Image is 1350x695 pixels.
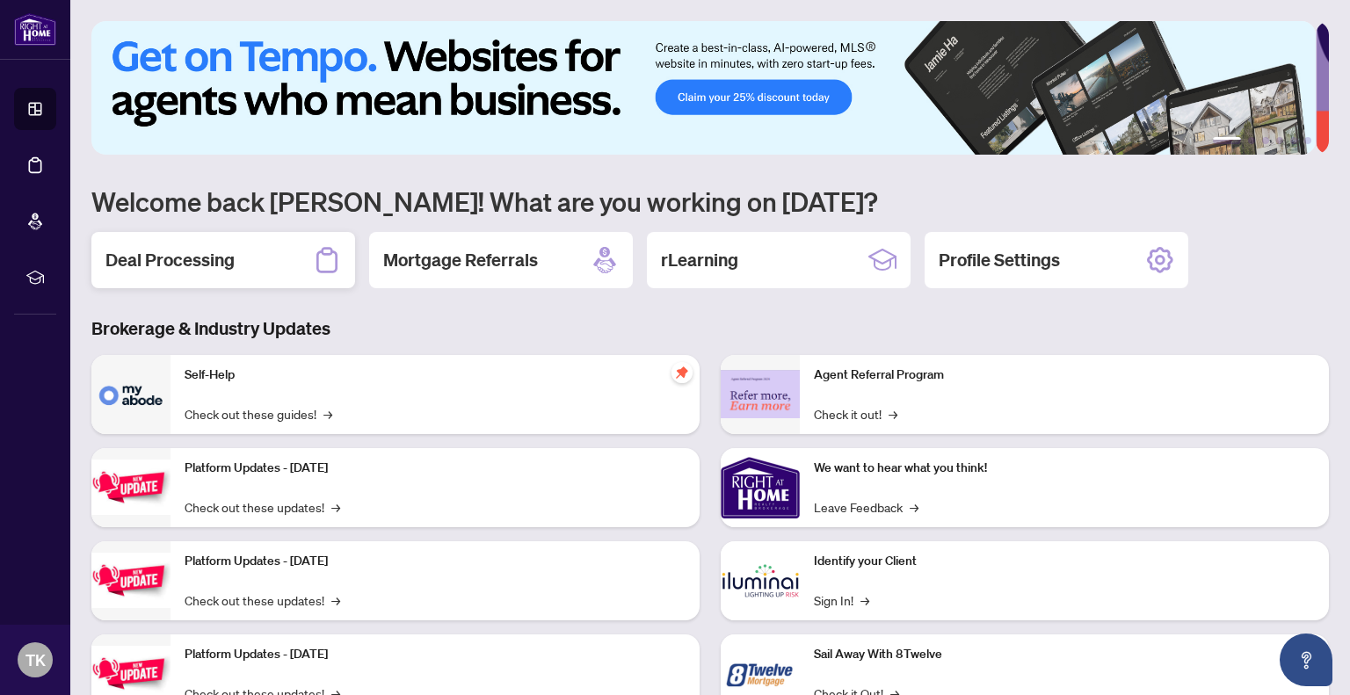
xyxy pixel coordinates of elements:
img: Self-Help [91,355,171,434]
button: Open asap [1280,633,1332,686]
button: 5 [1290,137,1297,144]
h2: Profile Settings [939,248,1060,272]
a: Leave Feedback→ [814,497,918,517]
p: Sail Away With 8Twelve [814,645,1315,664]
h2: Deal Processing [105,248,235,272]
img: Agent Referral Program [721,370,800,418]
span: → [889,404,897,424]
img: Identify your Client [721,541,800,620]
h2: rLearning [661,248,738,272]
img: logo [14,13,56,46]
span: → [331,590,340,610]
img: Slide 0 [91,21,1316,155]
a: Sign In!→ [814,590,869,610]
span: → [860,590,869,610]
span: → [323,404,332,424]
img: We want to hear what you think! [721,448,800,527]
span: → [910,497,918,517]
img: Platform Updates - July 8, 2025 [91,553,171,608]
p: Platform Updates - [DATE] [185,552,686,571]
a: Check out these updates!→ [185,590,340,610]
span: pushpin [671,362,693,383]
p: Agent Referral Program [814,366,1315,385]
a: Check it out!→ [814,404,897,424]
p: Platform Updates - [DATE] [185,645,686,664]
button: 2 [1248,137,1255,144]
button: 4 [1276,137,1283,144]
p: Platform Updates - [DATE] [185,459,686,478]
p: Self-Help [185,366,686,385]
h3: Brokerage & Industry Updates [91,316,1329,341]
a: Check out these guides!→ [185,404,332,424]
p: Identify your Client [814,552,1315,571]
h2: Mortgage Referrals [383,248,538,272]
h1: Welcome back [PERSON_NAME]! What are you working on [DATE]? [91,185,1329,218]
span: TK [25,648,46,672]
p: We want to hear what you think! [814,459,1315,478]
span: → [331,497,340,517]
button: 6 [1304,137,1311,144]
button: 3 [1262,137,1269,144]
img: Platform Updates - July 21, 2025 [91,460,171,515]
a: Check out these updates!→ [185,497,340,517]
button: 1 [1213,137,1241,144]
